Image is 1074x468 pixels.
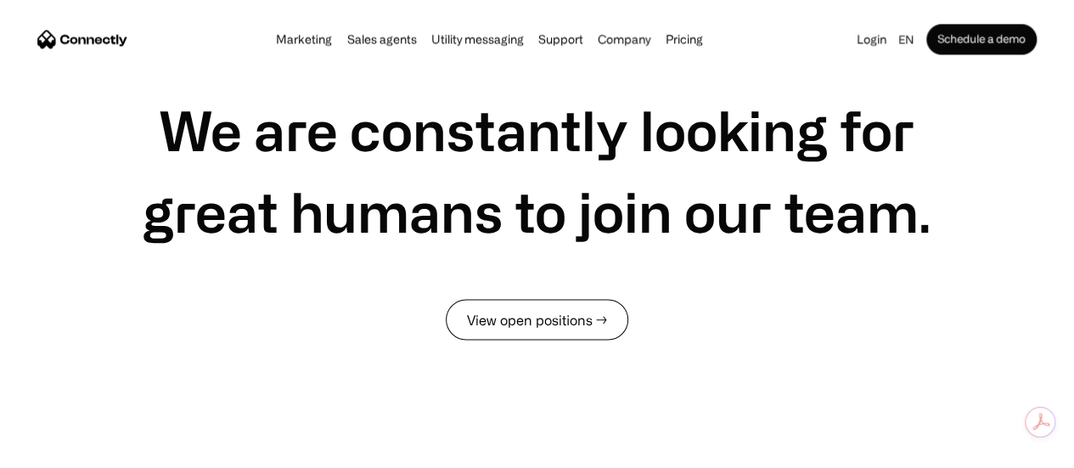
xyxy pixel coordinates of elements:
[17,437,102,462] aside: Language selected: English
[446,299,628,340] a: View open positions →
[533,32,588,46] a: Support
[898,27,914,51] div: en
[37,26,127,52] a: home
[926,24,1037,54] a: Schedule a demo
[426,32,529,46] a: Utility messaging
[341,32,421,46] a: Sales agents
[852,27,891,51] a: Login
[661,32,708,46] a: Pricing
[95,89,979,252] h1: We are constantly looking for great humans to join our team.
[891,27,926,51] div: en
[34,438,102,462] ul: Language list
[598,27,650,51] div: Company
[271,32,337,46] a: Marketing
[593,27,655,51] div: Company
